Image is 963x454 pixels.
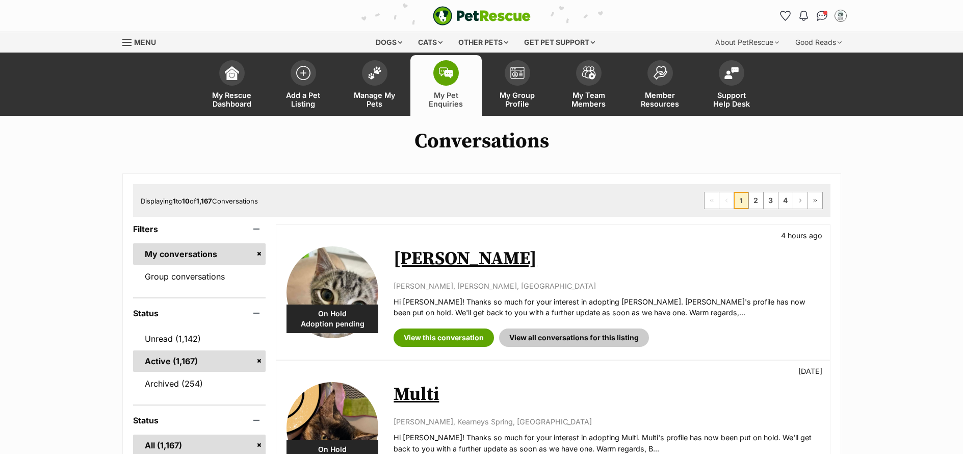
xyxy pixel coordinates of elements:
img: notifications-46538b983faf8c2785f20acdc204bb7945ddae34d4c08c2a6579f10ce5e182be.svg [799,11,808,21]
span: Support Help Desk [709,91,754,108]
img: Calvin [287,246,378,338]
p: Hi [PERSON_NAME]! Thanks so much for your interest in adopting [PERSON_NAME]. [PERSON_NAME]'s pro... [394,296,819,318]
img: help-desk-icon-fdf02630f3aa405de69fd3d07c3f3aa587a6932b1a1747fa1d2bba05be0121f9.svg [724,67,739,79]
div: Cats [411,32,450,53]
a: Page 2 [749,192,763,209]
img: Belle Vie Animal Rescue profile pic [836,11,846,21]
a: Member Resources [624,55,696,116]
a: My Team Members [553,55,624,116]
a: Favourites [777,8,794,24]
img: add-pet-listing-icon-0afa8454b4691262ce3f59096e99ab1cd57d4a30225e0717b998d2c9b9846f56.svg [296,66,310,80]
header: Status [133,309,266,318]
button: Notifications [796,8,812,24]
span: Displaying to of Conversations [141,197,258,205]
a: Add a Pet Listing [268,55,339,116]
img: group-profile-icon-3fa3cf56718a62981997c0bc7e787c4b2cf8bcc04b72c1350f741eb67cf2f40e.svg [510,67,525,79]
img: team-members-icon-5396bd8760b3fe7c0b43da4ab00e1e3bb1a5d9ba89233759b79545d2d3fc5d0d.svg [582,66,596,80]
span: Adoption pending [287,319,378,329]
span: First page [705,192,719,209]
div: Dogs [369,32,409,53]
a: My conversations [133,243,266,265]
p: [PERSON_NAME], Kearneys Spring, [GEOGRAPHIC_DATA] [394,416,819,427]
img: pet-enquiries-icon-7e3ad2cf08bfb03b45e93fb7055b45f3efa6380592205ae92323e6603595dc1f.svg [439,67,453,79]
a: Unread (1,142) [133,328,266,349]
a: PetRescue [433,6,531,26]
p: Hi [PERSON_NAME]! Thanks so much for your interest in adopting Multi. Multi's profile has now bee... [394,432,819,454]
img: chat-41dd97257d64d25036548639549fe6c8038ab92f7586957e7f3b1b290dea8141.svg [817,11,827,21]
a: Last page [808,192,822,209]
a: View this conversation [394,329,494,347]
span: Page 1 [734,192,748,209]
span: My Rescue Dashboard [209,91,255,108]
a: Conversations [814,8,830,24]
span: Add a Pet Listing [280,91,326,108]
header: Status [133,416,266,425]
a: Support Help Desk [696,55,767,116]
img: logo-e224e6f780fb5917bec1dbf3a21bbac754714ae5b6737aabdf751b685950b380.svg [433,6,531,26]
a: Active (1,167) [133,350,266,372]
a: Page 3 [764,192,778,209]
img: dashboard-icon-eb2f2d2d3e046f16d808141f083e7271f6b2e854fb5c12c21221c1fb7104beca.svg [225,66,239,80]
div: About PetRescue [708,32,786,53]
a: My Rescue Dashboard [196,55,268,116]
span: Member Resources [637,91,683,108]
strong: 1 [173,197,176,205]
a: My Pet Enquiries [410,55,482,116]
a: Next page [793,192,808,209]
p: [PERSON_NAME], [PERSON_NAME], [GEOGRAPHIC_DATA] [394,281,819,291]
span: Previous page [719,192,734,209]
span: My Group Profile [494,91,540,108]
a: View all conversations for this listing [499,329,649,347]
p: [DATE] [798,366,822,376]
button: My account [832,8,849,24]
a: [PERSON_NAME] [394,247,537,270]
nav: Pagination [704,192,823,209]
div: Get pet support [517,32,602,53]
ul: Account quick links [777,8,849,24]
p: 4 hours ago [781,230,822,241]
div: Good Reads [788,32,849,53]
a: Menu [122,32,163,51]
img: manage-my-pets-icon-02211641906a0b7f246fdf0571729dbe1e7629f14944591b6c1af311fb30b64b.svg [368,66,382,80]
header: Filters [133,224,266,234]
strong: 10 [182,197,190,205]
div: On Hold [287,305,378,333]
span: Menu [134,38,156,46]
a: Manage My Pets [339,55,410,116]
strong: 1,167 [196,197,212,205]
a: My Group Profile [482,55,553,116]
span: Manage My Pets [352,91,398,108]
span: My Pet Enquiries [423,91,469,108]
a: Page 4 [778,192,793,209]
a: Multi [394,383,439,406]
span: My Team Members [566,91,612,108]
a: Archived (254) [133,373,266,394]
div: Other pets [451,32,515,53]
a: Group conversations [133,266,266,287]
img: member-resources-icon-8e73f808a243e03378d46382f2149f9095a855e16c252ad45f914b54edf8863c.svg [653,66,667,80]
